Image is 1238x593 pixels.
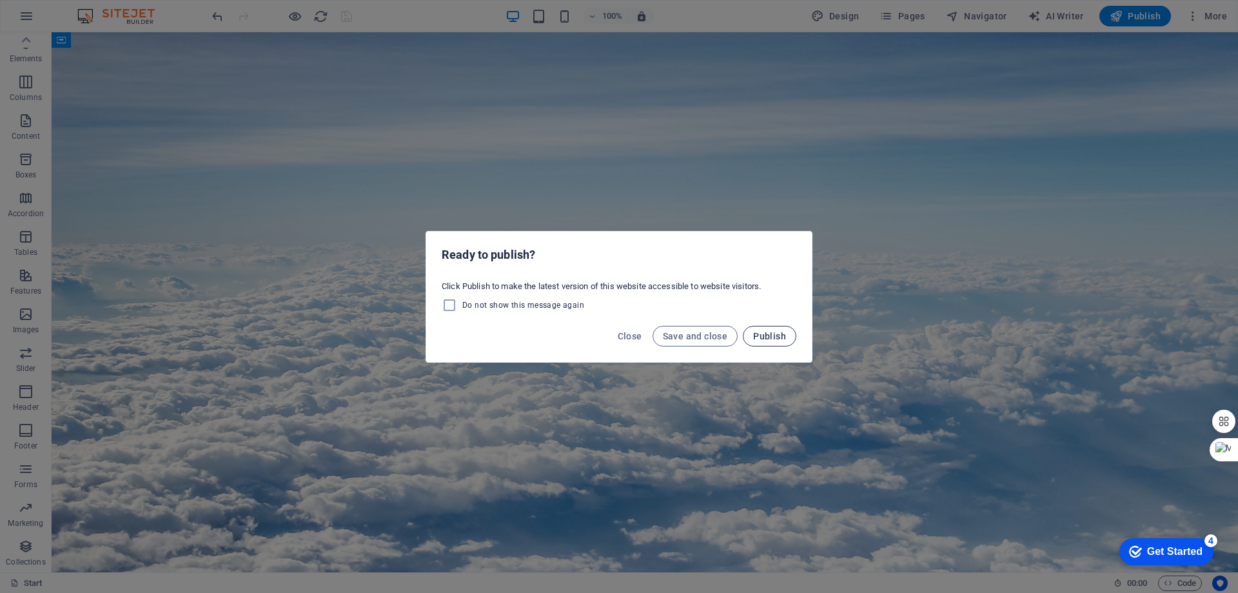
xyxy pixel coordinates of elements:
[618,331,642,341] span: Close
[613,326,647,347] button: Close
[95,3,108,15] div: 4
[38,14,93,26] div: Get Started
[10,6,104,34] div: Get Started 4 items remaining, 20% complete
[753,331,786,341] span: Publish
[462,300,584,310] span: Do not show this message again
[743,326,796,347] button: Publish
[653,326,738,347] button: Save and close
[426,276,812,318] div: Click Publish to make the latest version of this website accessible to website visitors.
[663,331,728,341] span: Save and close
[442,247,796,263] h2: Ready to publish?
